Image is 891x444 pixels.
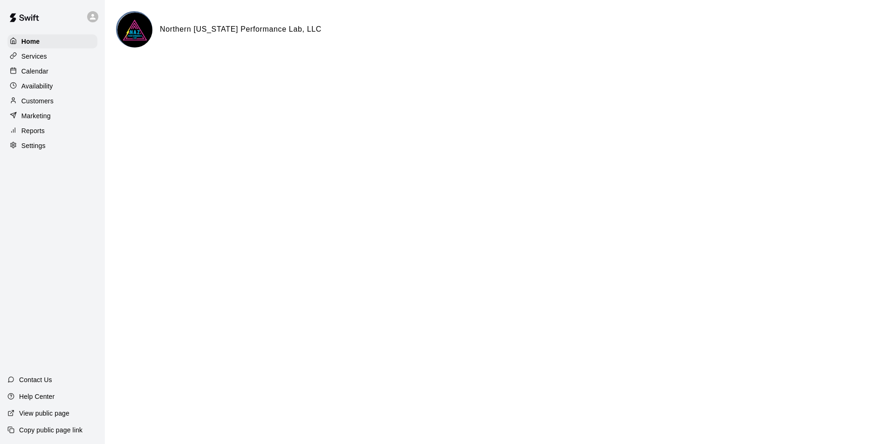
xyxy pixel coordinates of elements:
[19,392,55,401] p: Help Center
[21,52,47,61] p: Services
[19,375,52,384] p: Contact Us
[21,126,45,135] p: Reports
[7,124,97,138] a: Reports
[21,37,40,46] p: Home
[7,64,97,78] a: Calendar
[21,111,51,121] p: Marketing
[19,409,69,418] p: View public page
[21,141,46,150] p: Settings
[7,49,97,63] a: Services
[7,139,97,153] a: Settings
[7,94,97,108] a: Customers
[21,81,53,91] p: Availability
[21,67,48,76] p: Calendar
[117,13,152,47] img: Northern Arizona Performance Lab, LLC logo
[160,23,322,35] h6: Northern [US_STATE] Performance Lab, LLC
[7,34,97,48] a: Home
[21,96,54,106] p: Customers
[7,109,97,123] a: Marketing
[7,79,97,93] a: Availability
[19,425,82,435] p: Copy public page link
